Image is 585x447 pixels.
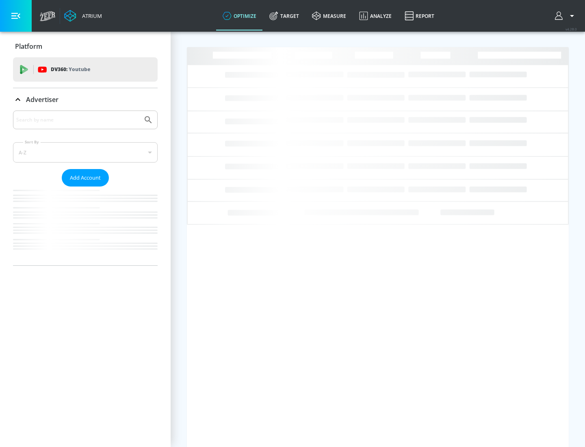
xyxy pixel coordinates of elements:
a: Analyze [353,1,398,30]
p: Youtube [69,65,90,74]
p: Platform [15,42,42,51]
div: Advertiser [13,88,158,111]
div: Advertiser [13,111,158,265]
a: optimize [216,1,263,30]
div: A-Z [13,142,158,163]
input: Search by name [16,115,139,125]
a: Report [398,1,441,30]
p: DV360: [51,65,90,74]
label: Sort By [23,139,41,145]
a: measure [305,1,353,30]
a: Target [263,1,305,30]
div: DV360: Youtube [13,57,158,82]
div: Platform [13,35,158,58]
div: Atrium [79,12,102,20]
span: Add Account [70,173,101,182]
nav: list of Advertiser [13,187,158,265]
a: Atrium [64,10,102,22]
span: v 4.28.0 [565,27,577,31]
button: Add Account [62,169,109,187]
p: Advertiser [26,95,58,104]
